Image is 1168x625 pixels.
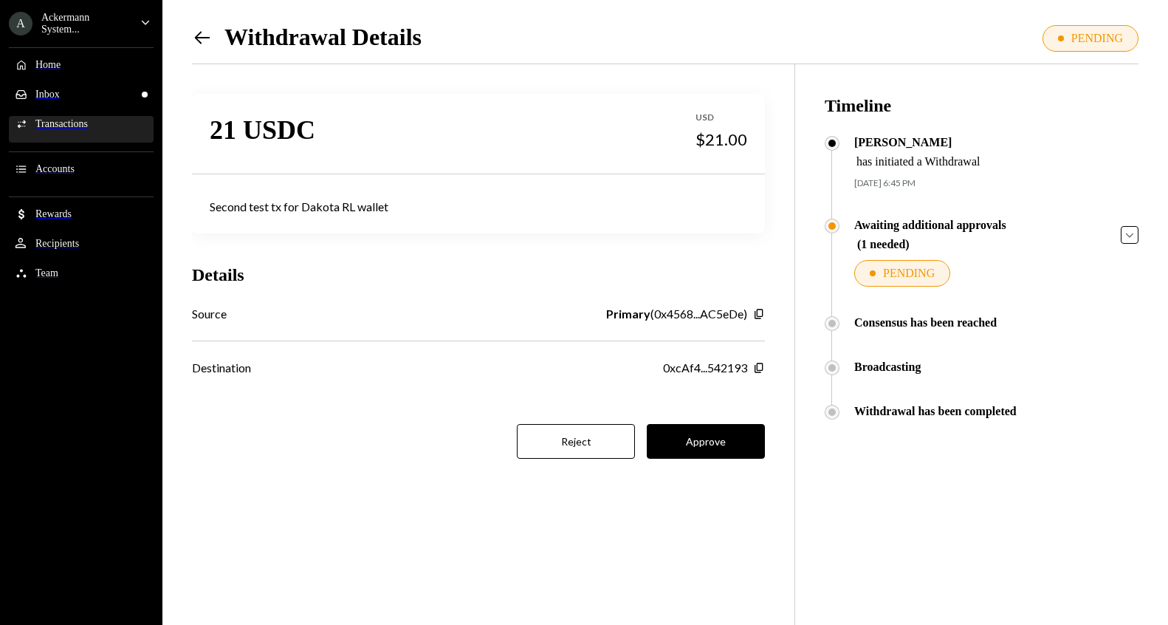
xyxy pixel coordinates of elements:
[854,177,1138,190] div: [DATE] 6:45 PM
[35,118,88,130] div: Transactions
[854,219,1006,232] div: Awaiting additional approvals
[606,305,650,323] b: Primary
[857,238,1006,251] div: (1 needed)
[41,12,128,35] div: Ackermann System...
[9,116,154,143] a: Transactions
[35,163,75,175] div: Accounts
[35,59,61,71] div: Home
[192,305,227,323] div: Source
[224,22,422,52] h1: Withdrawal Details
[695,129,747,150] div: $21.00
[9,265,154,292] a: Team
[854,405,1017,418] div: Withdrawal has been completed
[663,359,747,377] div: 0xcAf4...542193
[9,12,32,35] div: A
[9,161,154,188] a: Accounts
[1071,32,1123,45] div: PENDING
[647,424,765,459] button: Approve
[9,206,154,233] a: Rewards
[192,359,251,377] div: Destination
[883,267,935,280] div: PENDING
[854,361,921,374] div: Broadcasting
[825,94,1138,118] h3: Timeline
[35,208,72,220] div: Rewards
[695,112,747,124] div: USD
[35,89,60,100] div: Inbox
[210,198,747,216] div: Second test tx for Dakota RL wallet
[9,236,154,262] a: Recipients
[854,136,980,149] div: [PERSON_NAME]
[9,57,154,83] a: Home
[35,238,79,250] div: Recipients
[192,263,244,287] h3: Details
[210,114,315,147] div: 21 USDC
[854,316,997,329] div: Consensus has been reached
[606,305,747,323] div: ( 0x4568...AC5eDe )
[856,155,980,168] div: has initiated a Withdrawal
[517,424,635,459] button: Reject
[35,267,58,279] div: Team
[9,86,154,113] a: Inbox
